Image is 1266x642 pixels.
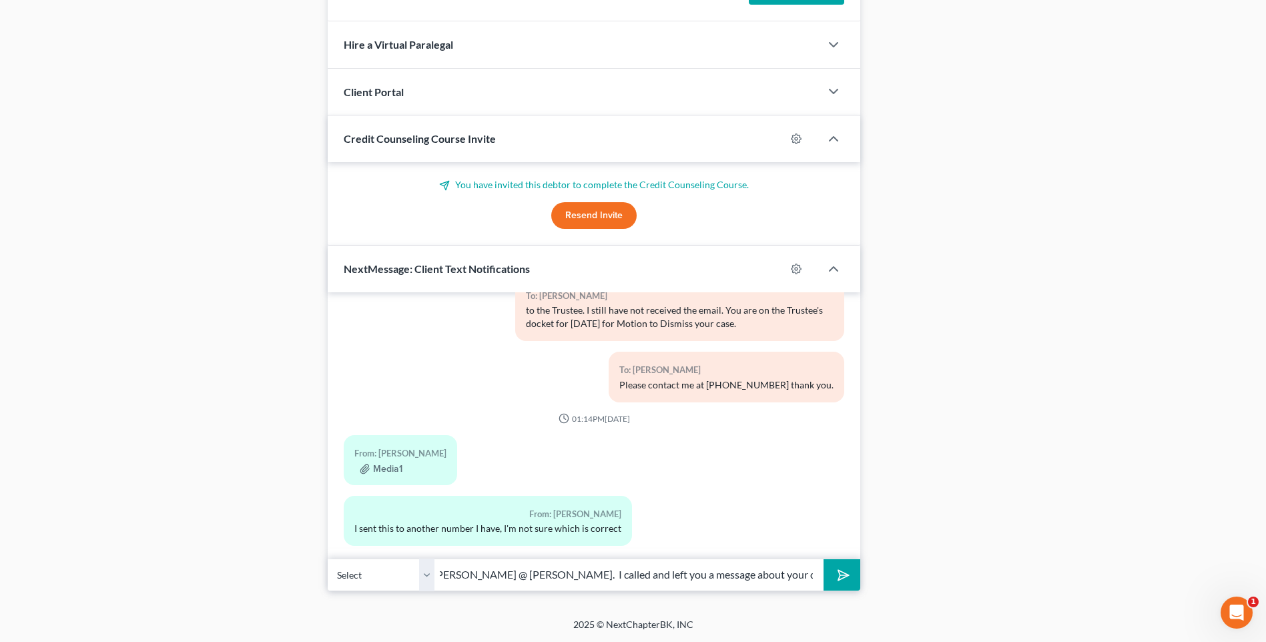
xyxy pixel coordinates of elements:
[1248,597,1259,607] span: 1
[619,362,834,378] div: To: [PERSON_NAME]
[434,559,824,591] input: Say something...
[344,178,844,192] p: You have invited this debtor to complete the Credit Counseling Course.
[619,378,834,392] div: Please contact me at [PHONE_NUMBER] thank you.
[360,464,402,474] button: Media1
[551,202,637,229] button: Resend Invite
[344,262,530,275] span: NextMessage: Client Text Notifications
[253,618,1014,642] div: 2025 © NextChapterBK, INC
[344,413,844,424] div: 01:14PM[DATE]
[354,507,621,522] div: From: [PERSON_NAME]
[526,304,834,330] div: to the Trustee. I still have not received the email. You are on the Trustee's docket for [DATE] f...
[344,38,453,51] span: Hire a Virtual Paralegal
[526,288,834,304] div: To: [PERSON_NAME]
[344,85,404,98] span: Client Portal
[354,446,446,461] div: From: [PERSON_NAME]
[1221,597,1253,629] iframe: Intercom live chat
[344,132,496,145] span: Credit Counseling Course Invite
[354,522,621,535] div: I sent this to another number I have, I'm not sure which is correct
